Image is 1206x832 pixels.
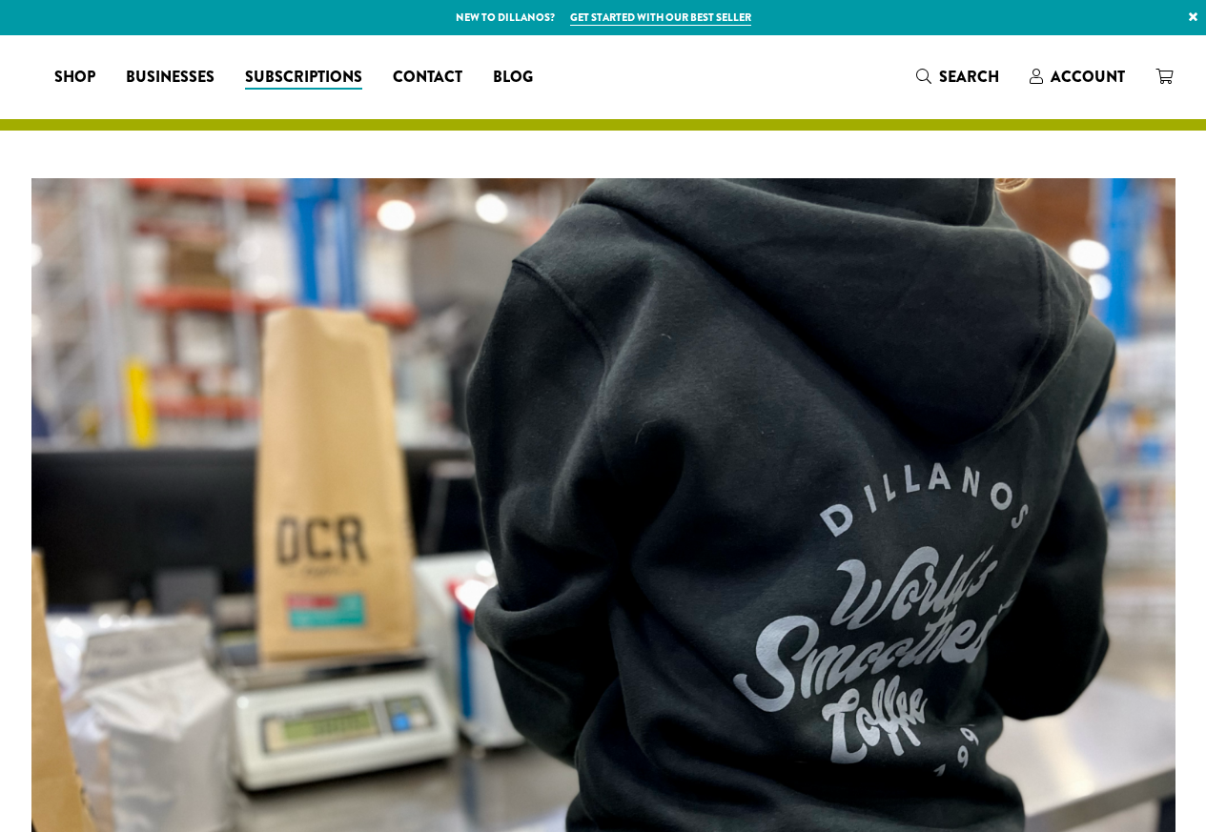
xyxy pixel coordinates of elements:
span: Blog [493,66,533,90]
span: Account [1051,66,1125,88]
a: Get started with our best seller [570,10,751,26]
span: Search [939,66,999,88]
span: Shop [54,66,95,90]
span: Businesses [126,66,215,90]
span: Subscriptions [245,66,362,90]
a: Shop [39,62,111,92]
a: Search [901,61,1014,92]
span: Contact [393,66,462,90]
